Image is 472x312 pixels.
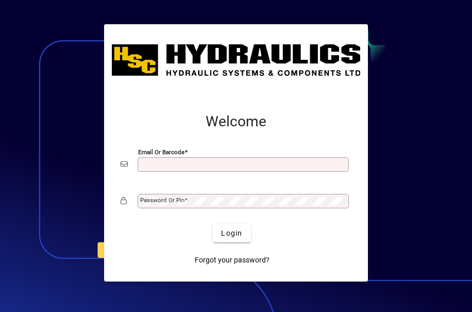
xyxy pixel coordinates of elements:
button: Login [213,224,250,242]
mat-label: Email or Barcode [138,149,184,156]
span: Forgot your password? [195,255,269,266]
h2: Welcome [121,113,351,130]
mat-label: Password or Pin [140,196,184,204]
span: Login [221,228,242,239]
a: Forgot your password? [191,251,274,269]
